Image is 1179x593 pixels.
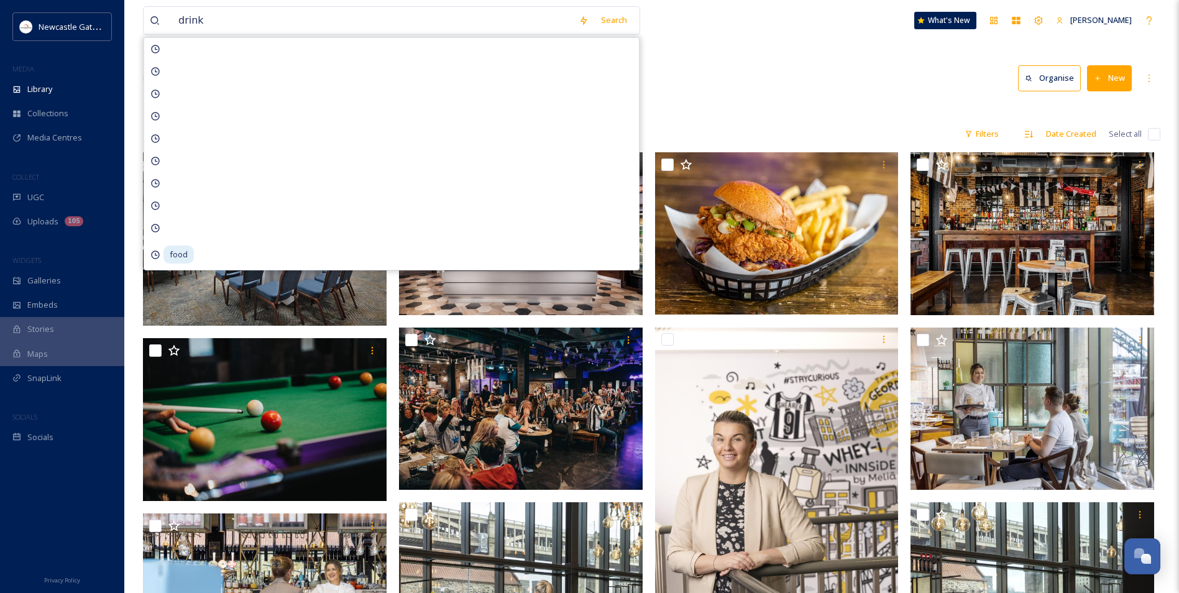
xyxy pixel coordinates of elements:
[12,64,34,73] span: MEDIA
[39,21,153,32] span: Newcastle Gateshead Initiative
[1018,65,1081,91] button: Organise
[44,572,80,587] a: Privacy Policy
[12,412,37,421] span: SOCIALS
[143,152,387,326] img: ext_1753173086.765251_carlos.chartomatsidis@dhnewcastle.co.uk-NCLMD_European Room Cabaret Style1.jpg
[65,216,83,226] div: 105
[12,172,39,182] span: COLLECT
[1124,538,1160,574] button: Open Chat
[399,328,643,490] img: ext_1743690487.809152_louise@kabannas.com-Kabin Bar NUFC.jpg
[1087,65,1132,91] button: New
[27,275,61,287] span: Galleries
[27,191,44,203] span: UGC
[1109,128,1142,140] span: Select all
[12,255,41,265] span: WIDGETS
[27,108,68,119] span: Collections
[44,576,80,584] span: Privacy Policy
[958,122,1005,146] div: Filters
[27,348,48,360] span: Maps
[27,372,62,384] span: SnapLink
[27,323,54,335] span: Stories
[27,216,58,228] span: Uploads
[595,8,633,32] div: Search
[143,128,172,140] span: 111 file s
[27,299,58,311] span: Embeds
[911,328,1154,490] img: DNEE_Skills and Careers Innside Melia 007.JPG
[1018,65,1087,91] a: Organise
[27,83,52,95] span: Library
[914,12,976,29] a: What's New
[163,246,194,264] span: food
[911,152,1154,315] img: ext_1743690487.903194_louise@kabannas.com-Kabin Bar (2).jpg
[172,7,572,34] input: Search your library
[20,21,32,33] img: DqD9wEUd_400x400.jpg
[27,431,53,443] span: Socials
[1070,14,1132,25] span: [PERSON_NAME]
[1040,122,1103,146] div: Date Created
[1050,8,1138,32] a: [PERSON_NAME]
[143,338,387,501] img: ext_1743690487.816429_louise@kabannas.com-Kabin Bar Pool.jpg
[27,132,82,144] span: Media Centres
[655,152,899,315] img: ext_1743690610.457373_louise@kabannas.com-Kabin Bar Food.jpg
